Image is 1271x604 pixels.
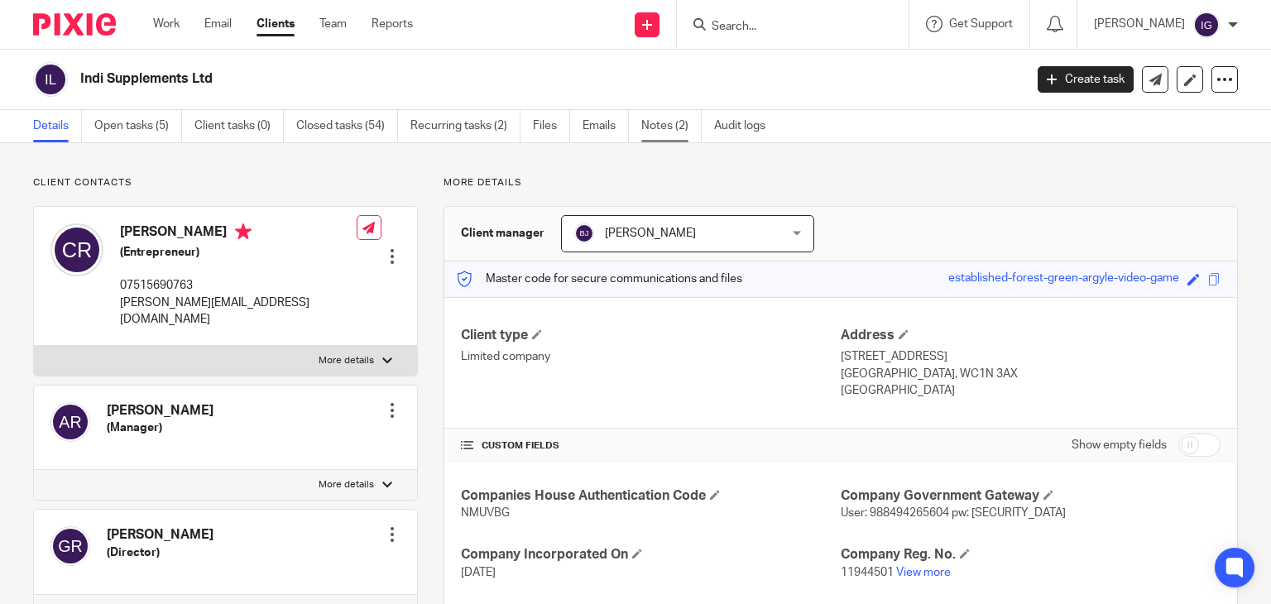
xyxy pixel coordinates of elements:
h4: [PERSON_NAME] [120,223,357,244]
h4: Company Government Gateway [841,487,1221,505]
p: Master code for secure communications and files [457,271,742,287]
img: svg%3E [50,223,103,276]
img: svg%3E [50,402,90,442]
div: established-forest-green-argyle-video-game [948,270,1179,289]
a: Closed tasks (54) [296,110,398,142]
a: Details [33,110,82,142]
span: [PERSON_NAME] [605,228,696,239]
a: Clients [257,16,295,32]
img: Pixie [33,13,116,36]
p: Client contacts [33,176,418,189]
h4: Address [841,327,1221,344]
a: Audit logs [714,110,778,142]
p: [GEOGRAPHIC_DATA] [841,382,1221,399]
h5: (Director) [107,544,213,561]
span: Get Support [949,18,1013,30]
a: Files [533,110,570,142]
h3: Client manager [461,225,544,242]
span: 11944501 [841,567,894,578]
h4: [PERSON_NAME] [107,402,213,419]
h5: (Entrepreneur) [120,244,357,261]
p: [PERSON_NAME] [1094,16,1185,32]
p: [PERSON_NAME][EMAIL_ADDRESS][DOMAIN_NAME] [120,295,357,328]
a: Emails [583,110,629,142]
a: Open tasks (5) [94,110,182,142]
p: Limited company [461,348,841,365]
span: User: 988494265604 pw: [SECURITY_DATA] [841,507,1066,519]
img: svg%3E [33,62,68,97]
label: Show empty fields [1072,437,1167,453]
p: More details [444,176,1238,189]
a: Reports [372,16,413,32]
a: Team [319,16,347,32]
h5: (Manager) [107,419,213,436]
p: [STREET_ADDRESS] [841,348,1221,365]
h4: Client type [461,327,841,344]
h4: [PERSON_NAME] [107,526,213,544]
p: More details [319,354,374,367]
a: Recurring tasks (2) [410,110,520,142]
a: Email [204,16,232,32]
a: Create task [1038,66,1134,93]
p: [GEOGRAPHIC_DATA], WC1N 3AX [841,366,1221,382]
img: svg%3E [50,526,90,566]
h2: Indi Supplements Ltd [80,70,827,88]
img: svg%3E [574,223,594,243]
a: Notes (2) [641,110,702,142]
a: Client tasks (0) [194,110,284,142]
p: 07515690763 [120,277,357,294]
p: More details [319,478,374,491]
h4: Company Reg. No. [841,546,1221,563]
img: svg%3E [1193,12,1220,38]
a: View more [896,567,951,578]
i: Primary [235,223,252,240]
h4: Company Incorporated On [461,546,841,563]
h4: CUSTOM FIELDS [461,439,841,453]
h4: Companies House Authentication Code [461,487,841,505]
a: Work [153,16,180,32]
span: [DATE] [461,567,496,578]
input: Search [710,20,859,35]
span: NMUVBG [461,507,510,519]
